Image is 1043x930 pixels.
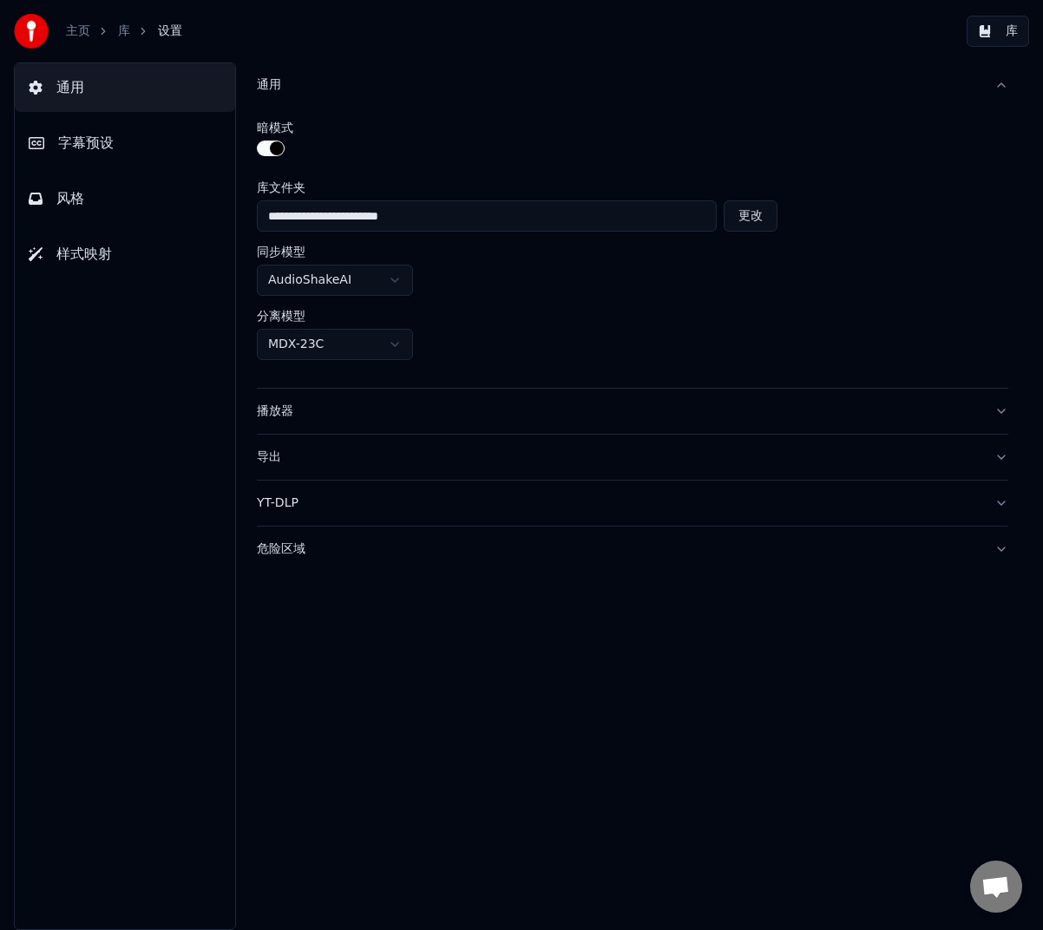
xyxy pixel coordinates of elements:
[56,188,84,209] span: 风格
[257,121,293,134] label: 暗模式
[257,481,1008,526] button: YT-DLP
[257,181,777,193] label: 库文件夹
[66,23,90,40] a: 主页
[257,527,1008,572] button: 危险区域
[56,244,112,265] span: 样式映射
[257,76,981,94] div: 通用
[257,494,981,512] div: YT-DLP
[257,108,1008,388] div: 通用
[257,389,1008,434] button: 播放器
[724,200,777,232] button: 更改
[257,246,305,258] label: 同步模型
[58,133,114,154] span: 字幕预设
[257,540,981,558] div: 危险区域
[118,23,130,40] a: 库
[158,23,182,40] span: 设置
[56,77,84,98] span: 通用
[15,230,235,278] button: 样式映射
[66,23,182,40] nav: breadcrumb
[257,310,305,322] label: 分离模型
[15,63,235,112] button: 通用
[15,119,235,167] button: 字幕预设
[257,62,1008,108] button: 通用
[967,16,1029,47] button: 库
[257,435,1008,480] button: 导出
[257,403,981,420] div: 播放器
[970,861,1022,913] div: 打開聊天
[257,449,981,466] div: 导出
[14,14,49,49] img: youka
[15,174,235,223] button: 风格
